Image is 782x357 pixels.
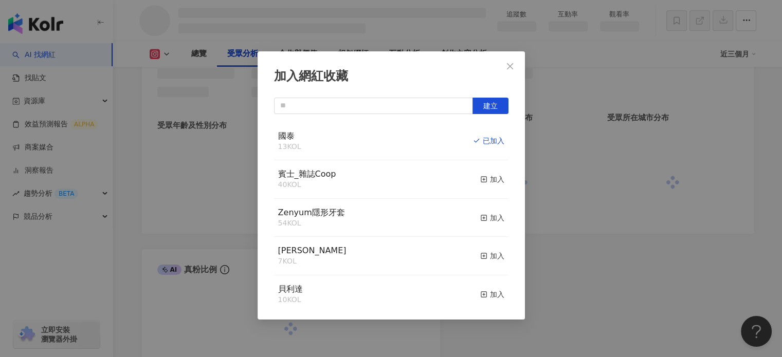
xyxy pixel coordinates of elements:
div: 7 KOL [278,256,347,267]
span: Zenyum隱形牙套 [278,208,345,217]
a: 國泰 [278,132,295,140]
div: 加入 [480,212,504,223]
a: 賓士_雜誌Coop [278,170,336,178]
button: 加入 [480,245,504,267]
a: 貝利達 [278,285,303,293]
button: 加入 [480,207,504,229]
a: [PERSON_NAME] [278,247,347,255]
div: 已加入 [473,135,504,146]
button: 已加入 [473,130,504,152]
div: 加入 [480,174,504,185]
div: 加入 [480,289,504,300]
span: [PERSON_NAME] [278,246,347,255]
button: Close [500,56,520,77]
a: Zenyum隱形牙套 [278,209,345,217]
button: 加入 [480,168,504,190]
button: 加入 [480,284,504,305]
div: 13 KOL [278,142,301,152]
div: 40 KOL [278,180,336,190]
span: 賓士_雜誌Coop [278,169,336,179]
span: 建立 [483,102,498,110]
button: 建立 [472,98,508,114]
div: 加入 [480,250,504,261]
span: close [506,62,514,70]
div: 加入網紅收藏 [274,68,508,85]
span: 國泰 [278,131,295,141]
div: 54 KOL [278,218,345,229]
div: 10 KOL [278,295,303,305]
span: 貝利達 [278,284,303,294]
